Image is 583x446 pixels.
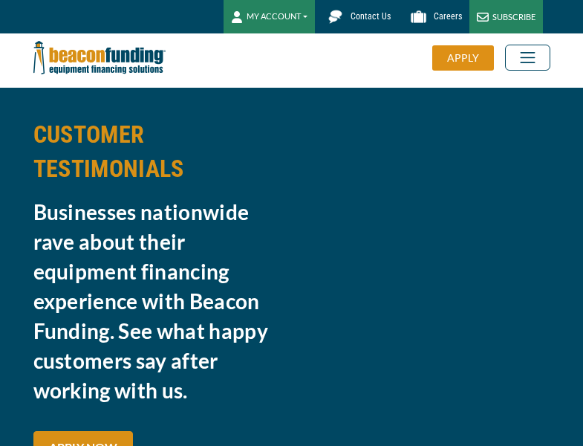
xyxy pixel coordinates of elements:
[398,4,469,30] a: Careers
[505,45,550,71] button: Toggle navigation
[432,45,494,71] div: APPLY
[33,33,166,82] img: Beacon Funding Corporation logo
[33,117,283,186] h2: CUSTOMER TESTIMONIALS
[33,197,283,405] h3: Businesses nationwide rave about their equipment financing experience with Beacon Funding. See wh...
[406,4,431,30] img: Beacon Funding Careers
[351,11,391,22] span: Contact Us
[432,45,505,71] a: APPLY
[322,4,348,30] img: Beacon Funding chat
[434,11,462,22] span: Careers
[315,4,398,30] a: Contact Us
